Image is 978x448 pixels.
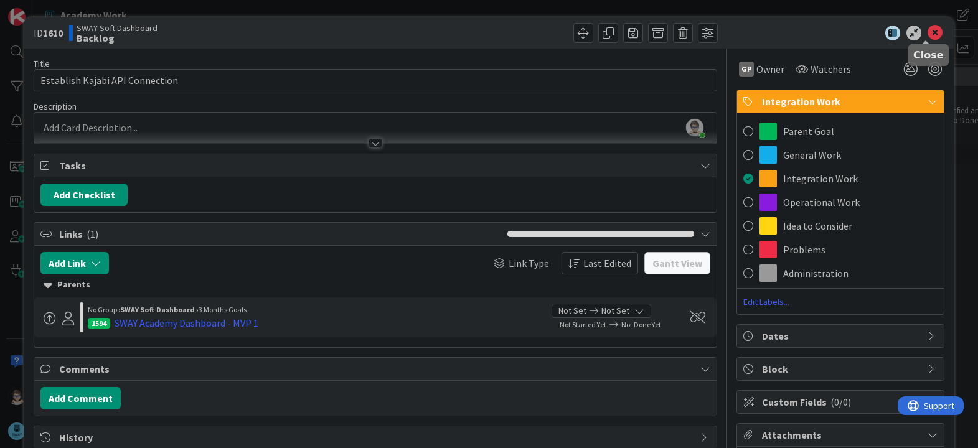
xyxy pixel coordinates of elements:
div: GP [739,62,754,77]
span: Comments [59,362,694,376]
span: History [59,430,694,445]
span: No Group › [88,305,120,314]
b: 1610 [43,27,63,39]
b: Backlog [77,33,158,43]
span: Last Edited [583,256,631,271]
span: Block [762,362,921,376]
span: Parent Goal [783,124,834,139]
span: SWAY Soft Dashboard [77,23,158,33]
span: Attachments [762,427,921,442]
span: ( 1 ) [87,228,98,240]
img: GSQywPghEhdbY4OwXOWrjRcy4shk9sHH.png [686,119,703,136]
div: SWAY Academy Dashboard - MVP 1 [115,315,258,330]
span: Integration Work [783,171,858,186]
span: Not Done Yet [621,320,661,329]
span: ID [34,26,63,40]
span: Idea to Consider [783,218,852,233]
button: Add Link [40,252,109,274]
span: General Work [783,147,841,162]
button: Add Checklist [40,184,128,206]
span: Administration [783,266,849,281]
span: Edit Labels... [737,296,944,308]
span: Not Started Yet [560,320,606,329]
span: Owner [756,62,784,77]
button: Last Edited [562,252,638,274]
span: Support [26,2,57,17]
span: Tasks [59,158,694,173]
span: Description [34,101,77,112]
span: Problems [783,242,825,257]
span: Not Set [601,304,629,317]
label: Title [34,58,50,69]
b: SWAY Soft Dashboard › [120,305,199,314]
button: Add Comment [40,387,121,409]
span: Operational Work [783,195,860,210]
div: Parents [44,278,707,292]
div: 1594 [88,318,110,329]
span: Integration Work [762,94,921,109]
span: Dates [762,329,921,343]
span: Watchers [811,62,851,77]
span: 3 Months Goals [199,305,247,314]
span: ( 0/0 ) [830,396,851,408]
span: Not Set [558,304,586,317]
span: Custom Fields [762,394,921,409]
button: Gantt View [644,252,710,274]
input: type card name here... [34,69,717,91]
span: Links [59,226,501,241]
span: Link Type [509,256,549,271]
h5: Close [913,49,944,61]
